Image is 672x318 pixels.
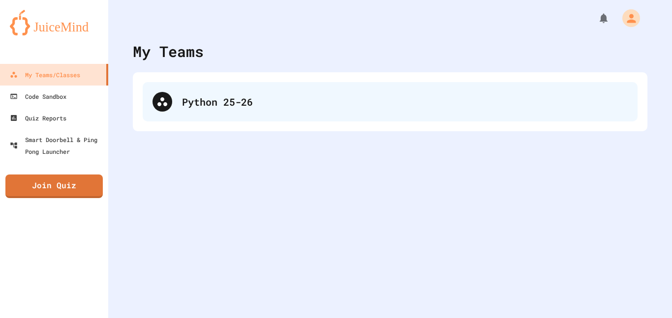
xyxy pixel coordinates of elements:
[580,10,612,27] div: My Notifications
[182,94,628,109] div: Python 25-26
[612,7,642,29] div: My Account
[10,134,104,157] div: Smart Doorbell & Ping Pong Launcher
[10,10,98,35] img: logo-orange.svg
[143,82,638,121] div: Python 25-26
[10,69,80,81] div: My Teams/Classes
[10,112,66,124] div: Quiz Reports
[133,40,204,62] div: My Teams
[5,174,103,198] a: Join Quiz
[10,90,66,102] div: Code Sandbox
